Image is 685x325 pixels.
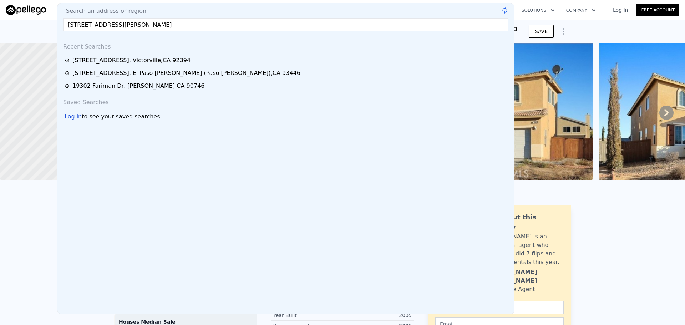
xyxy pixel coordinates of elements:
[273,312,342,319] div: Year Built
[6,5,46,15] img: Pellego
[529,25,554,38] button: SAVE
[484,268,564,285] div: [PERSON_NAME] [PERSON_NAME]
[63,18,508,31] input: Enter an address, city, region, neighborhood or zip code
[484,212,564,232] div: Ask about this property
[342,312,412,319] div: 2005
[72,82,204,90] div: 19302 Fariman Dr , [PERSON_NAME] , CA 90746
[560,4,602,17] button: Company
[60,92,511,110] div: Saved Searches
[516,4,560,17] button: Solutions
[636,4,679,16] a: Free Account
[65,56,509,65] a: [STREET_ADDRESS], Victorville,CA 92394
[60,37,511,54] div: Recent Searches
[60,7,146,15] span: Search an address or region
[65,112,82,121] div: Log in
[65,69,509,77] a: [STREET_ADDRESS], El Paso [PERSON_NAME] (Paso [PERSON_NAME]),CA 93446
[604,6,636,14] a: Log In
[72,56,191,65] div: [STREET_ADDRESS] , Victorville , CA 92394
[82,112,162,121] span: to see your saved searches.
[72,69,300,77] div: [STREET_ADDRESS] , El Paso [PERSON_NAME] (Paso [PERSON_NAME]) , CA 93446
[557,24,571,39] button: Show Options
[65,82,509,90] a: 19302 Fariman Dr, [PERSON_NAME],CA 90746
[484,232,564,266] div: [PERSON_NAME] is an active local agent who personally did 7 flips and bought 3 rentals this year.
